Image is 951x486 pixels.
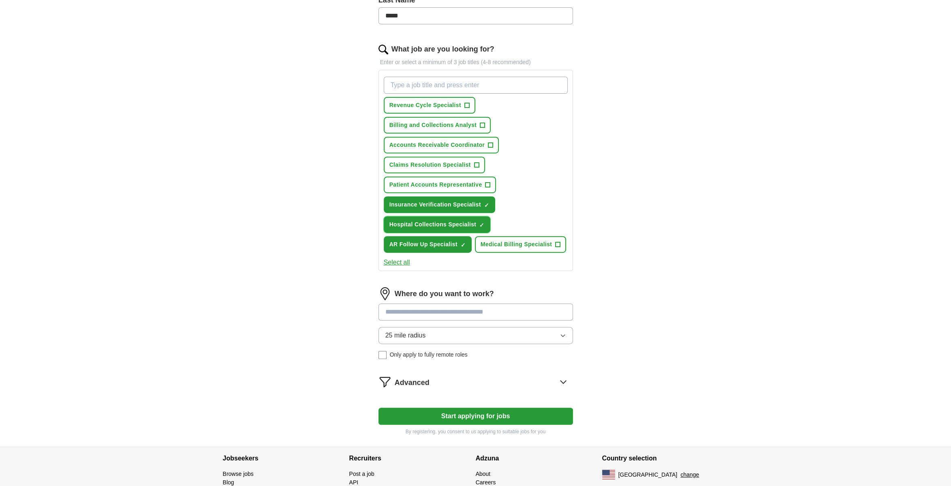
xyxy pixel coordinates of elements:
button: 25 mile radius [378,327,573,344]
button: Start applying for jobs [378,408,573,425]
input: Only apply to fully remote roles [378,351,387,359]
img: location.png [378,287,391,300]
button: change [680,471,699,479]
span: [GEOGRAPHIC_DATA] [618,471,677,479]
h4: Country selection [602,447,729,470]
span: 25 mile radius [385,331,426,340]
a: API [349,479,359,486]
span: ✓ [461,242,466,248]
a: Browse jobs [223,471,254,477]
button: AR Follow Up Specialist✓ [384,236,472,253]
span: ✓ [479,222,484,228]
span: Accounts Receivable Coordinator [389,141,485,149]
img: US flag [602,470,615,480]
img: search.png [378,45,388,54]
button: Patient Accounts Representative [384,176,496,193]
button: Claims Resolution Specialist [384,157,485,173]
input: Type a job title and press enter [384,77,568,94]
a: Blog [223,479,234,486]
button: Hospital Collections Specialist✓ [384,216,491,233]
p: Enter or select a minimum of 3 job titles (4-8 recommended) [378,58,573,67]
button: Billing and Collections Analyst [384,117,491,133]
img: filter [378,375,391,388]
span: Insurance Verification Specialist [389,200,481,209]
span: Billing and Collections Analyst [389,121,477,129]
a: Careers [476,479,496,486]
p: By registering, you consent to us applying to suitable jobs for you [378,428,573,435]
a: About [476,471,491,477]
button: Insurance Verification Specialist✓ [384,196,495,213]
span: ✓ [484,202,489,209]
button: Medical Billing Specialist [475,236,566,253]
span: Hospital Collections Specialist [389,220,477,229]
span: Only apply to fully remote roles [390,351,468,359]
button: Revenue Cycle Specialist [384,97,475,114]
a: Post a job [349,471,374,477]
span: AR Follow Up Specialist [389,240,457,249]
span: Revenue Cycle Specialist [389,101,461,110]
span: Claims Resolution Specialist [389,161,471,169]
span: Medical Billing Specialist [481,240,552,249]
label: Where do you want to work? [395,288,494,299]
label: What job are you looking for? [391,44,494,55]
button: Accounts Receivable Coordinator [384,137,499,153]
button: Select all [384,258,410,267]
span: Patient Accounts Representative [389,181,482,189]
span: Advanced [395,377,430,388]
